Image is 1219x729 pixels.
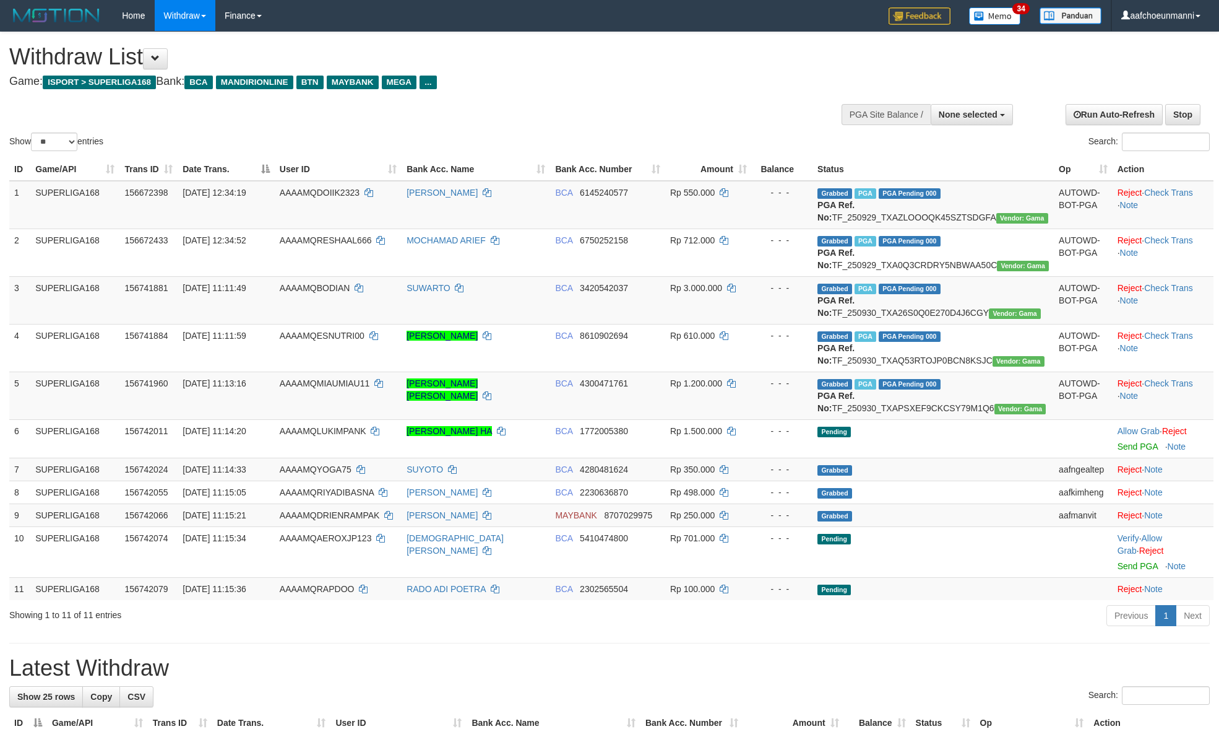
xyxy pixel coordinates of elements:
span: BCA [555,235,572,245]
a: [PERSON_NAME] [407,188,478,198]
th: Bank Acc. Number: activate to sort column ascending [550,158,665,181]
span: BCA [555,465,572,474]
td: 10 [9,526,30,577]
span: CSV [127,692,145,702]
div: PGA Site Balance / [842,104,931,125]
div: - - - [757,425,808,437]
td: AUTOWD-BOT-PGA [1054,181,1113,229]
span: 34 [1012,3,1029,14]
span: MAYBANK [555,510,597,520]
a: Allow Grab [1118,426,1160,436]
div: - - - [757,463,808,476]
a: MOCHAMAD ARIEF [407,235,486,245]
td: · · [1113,276,1213,324]
b: PGA Ref. No: [817,200,855,222]
span: [DATE] 12:34:19 [183,188,246,198]
b: PGA Ref. No: [817,248,855,270]
div: - - - [757,234,808,247]
td: SUPERLIGA168 [30,526,119,577]
th: Bank Acc. Name: activate to sort column ascending [402,158,550,181]
td: 7 [9,458,30,481]
span: Copy 5410474800 to clipboard [580,533,628,543]
a: Note [1168,442,1186,452]
button: None selected [931,104,1013,125]
th: ID [9,158,30,181]
a: Copy [82,686,120,707]
td: 2 [9,229,30,276]
span: MEGA [382,76,417,89]
span: BCA [555,426,572,436]
th: Op: activate to sort column ascending [1054,158,1113,181]
span: Copy 4280481624 to clipboard [580,465,628,474]
b: PGA Ref. No: [817,295,855,318]
div: - - - [757,186,808,199]
label: Search: [1088,133,1210,151]
a: Note [1120,343,1139,353]
a: [PERSON_NAME] [407,331,478,341]
span: [DATE] 11:14:33 [183,465,246,474]
span: Rp 3.000.000 [670,283,722,293]
td: TF_250930_TXAQ53RTOJP0BCN8KSJC [812,324,1054,372]
span: Vendor URL: https://trx31.1velocity.biz [994,404,1046,414]
span: Marked by aafsoycanthlai [855,284,876,294]
span: Show 25 rows [17,692,75,702]
div: - - - [757,377,808,390]
th: Amount: activate to sort column ascending [665,158,752,181]
label: Search: [1088,686,1210,705]
span: Pending [817,534,851,544]
div: - - - [757,583,808,595]
td: · [1113,458,1213,481]
span: Grabbed [817,236,852,247]
td: TF_250929_TXAZLOOOQK45SZTSDGFA [812,181,1054,229]
a: Allow Grab [1118,533,1162,556]
a: [PERSON_NAME] HA [407,426,492,436]
th: Game/API: activate to sort column ascending [30,158,119,181]
span: Copy 6145240577 to clipboard [580,188,628,198]
td: · [1113,481,1213,504]
div: - - - [757,509,808,522]
td: · · [1113,324,1213,372]
span: Rp 701.000 [670,533,715,543]
td: aafngealtep [1054,458,1113,481]
span: Grabbed [817,284,852,294]
label: Show entries [9,133,103,151]
a: Note [1168,561,1186,571]
span: Vendor URL: https://trx31.1velocity.biz [996,213,1048,224]
a: Reject [1118,378,1142,388]
select: Showentries [31,133,77,151]
td: SUPERLIGA168 [30,419,119,458]
span: ... [420,76,436,89]
a: SUYOTO [407,465,443,474]
div: - - - [757,282,808,294]
h1: Withdraw List [9,45,800,69]
a: Reject [1118,510,1142,520]
div: - - - [757,330,808,342]
span: PGA Pending [879,284,941,294]
a: Show 25 rows [9,686,83,707]
td: aafmanvit [1054,504,1113,526]
td: · [1113,419,1213,458]
td: 11 [9,577,30,600]
span: Pending [817,427,851,437]
td: SUPERLIGA168 [30,481,119,504]
span: Grabbed [817,511,852,522]
a: 1 [1155,605,1176,626]
span: Rp 100.000 [670,584,715,594]
img: Feedback.jpg [889,7,950,25]
th: Status [812,158,1054,181]
span: AAAAMQYOGA75 [280,465,351,474]
a: Check Trans [1144,235,1193,245]
span: Grabbed [817,379,852,390]
h4: Game: Bank: [9,76,800,88]
td: AUTOWD-BOT-PGA [1054,324,1113,372]
a: [DEMOGRAPHIC_DATA][PERSON_NAME] [407,533,504,556]
span: BTN [296,76,324,89]
td: 6 [9,419,30,458]
span: BCA [555,533,572,543]
td: 8 [9,481,30,504]
span: AAAAMQESNUTRI00 [280,331,364,341]
h1: Latest Withdraw [9,656,1210,681]
a: Verify [1118,533,1139,543]
span: Rp 1.200.000 [670,378,722,388]
span: · [1118,426,1162,436]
